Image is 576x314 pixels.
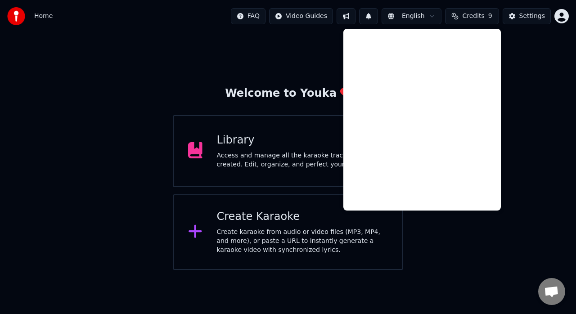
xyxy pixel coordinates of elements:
button: Settings [503,8,551,24]
div: Access and manage all the karaoke tracks you’ve created. Edit, organize, and perfect your projects. [217,151,388,169]
span: Home [34,12,53,21]
img: youka [7,7,25,25]
div: Create Karaoke [217,210,388,224]
div: Open chat [538,278,565,305]
button: Video Guides [269,8,333,24]
div: Library [217,133,388,148]
div: Welcome to Youka [225,86,351,101]
span: 9 [488,12,492,21]
button: Credits9 [445,8,499,24]
div: Create karaoke from audio or video files (MP3, MP4, and more), or paste a URL to instantly genera... [217,228,388,255]
span: Credits [462,12,484,21]
button: FAQ [231,8,265,24]
div: Settings [519,12,545,21]
nav: breadcrumb [34,12,53,21]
